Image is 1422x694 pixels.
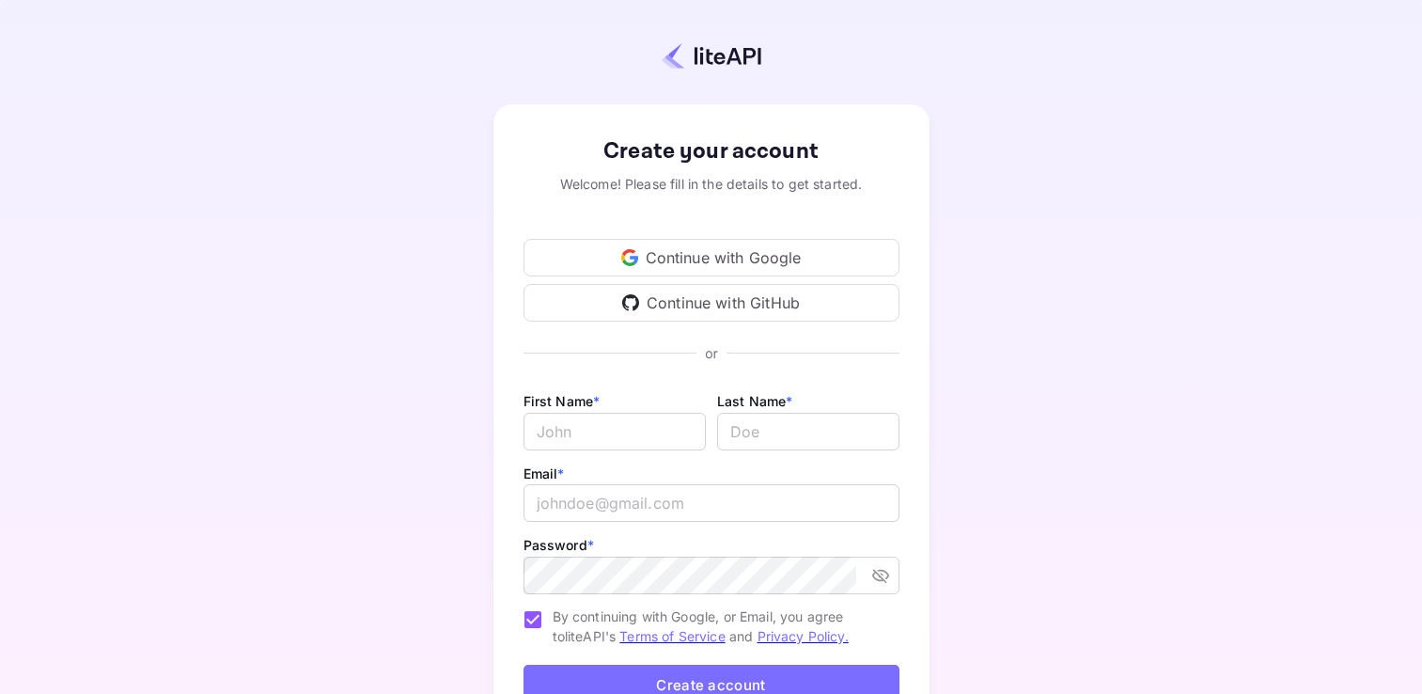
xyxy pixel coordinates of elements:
[619,628,725,644] a: Terms of Service
[717,393,793,409] label: Last Name
[523,413,706,450] input: John
[758,628,849,644] a: Privacy Policy.
[523,393,601,409] label: First Name
[523,465,565,481] label: Email
[717,413,899,450] input: Doe
[523,537,594,553] label: Password
[523,484,899,522] input: johndoe@gmail.com
[523,174,899,194] div: Welcome! Please fill in the details to get started.
[523,284,899,322] div: Continue with GitHub
[662,42,761,70] img: liteapi
[864,559,898,592] button: toggle password visibility
[553,607,884,646] span: By continuing with Google, or Email, you agree to liteAPI's and
[523,134,899,168] div: Create your account
[523,239,899,276] div: Continue with Google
